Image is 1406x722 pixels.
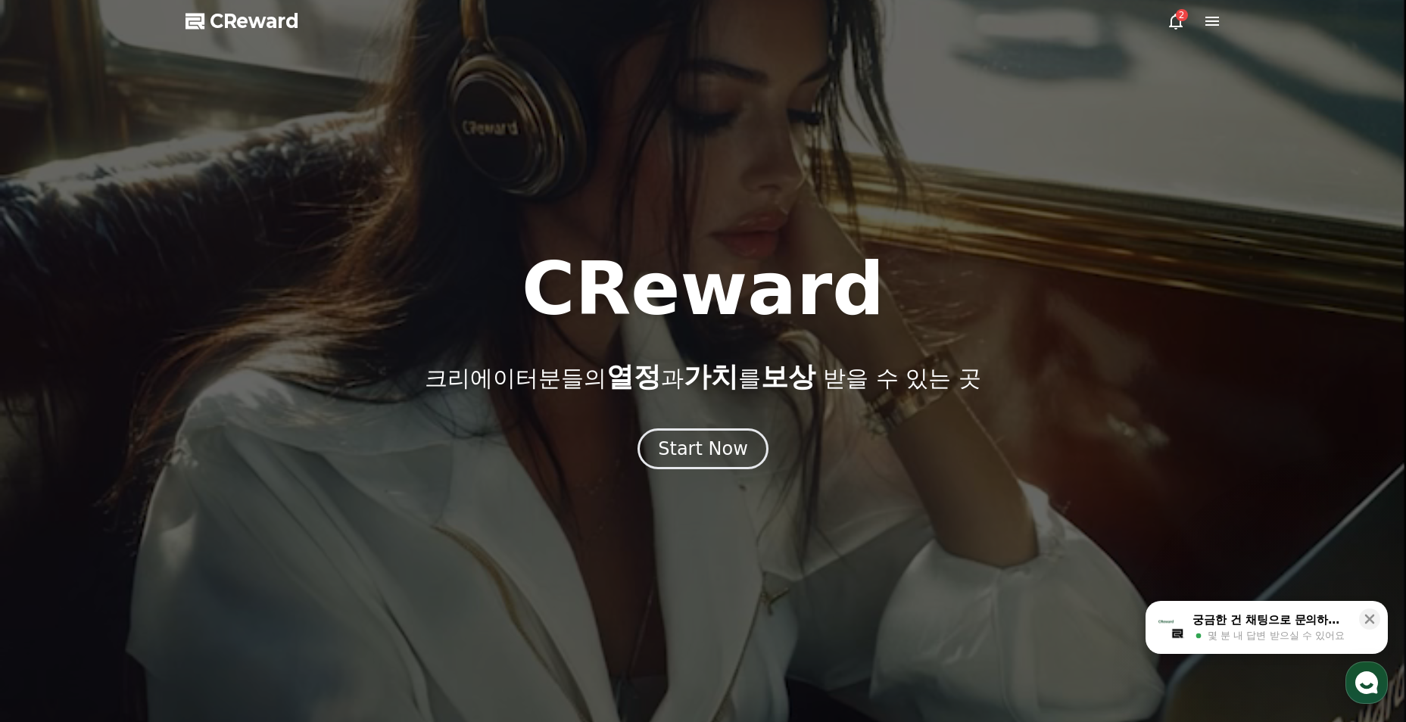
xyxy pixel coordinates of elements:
span: 가치 [684,361,738,392]
span: CReward [210,9,299,33]
p: 크리에이터분들의 과 를 받을 수 있는 곳 [425,362,980,392]
span: 보상 [761,361,815,392]
h1: CReward [522,253,884,325]
div: 2 [1176,9,1188,21]
a: CReward [185,9,299,33]
span: 열정 [606,361,661,392]
a: 2 [1167,12,1185,30]
a: Start Now [638,443,768,458]
div: Start Now [658,437,748,461]
button: Start Now [638,428,768,469]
